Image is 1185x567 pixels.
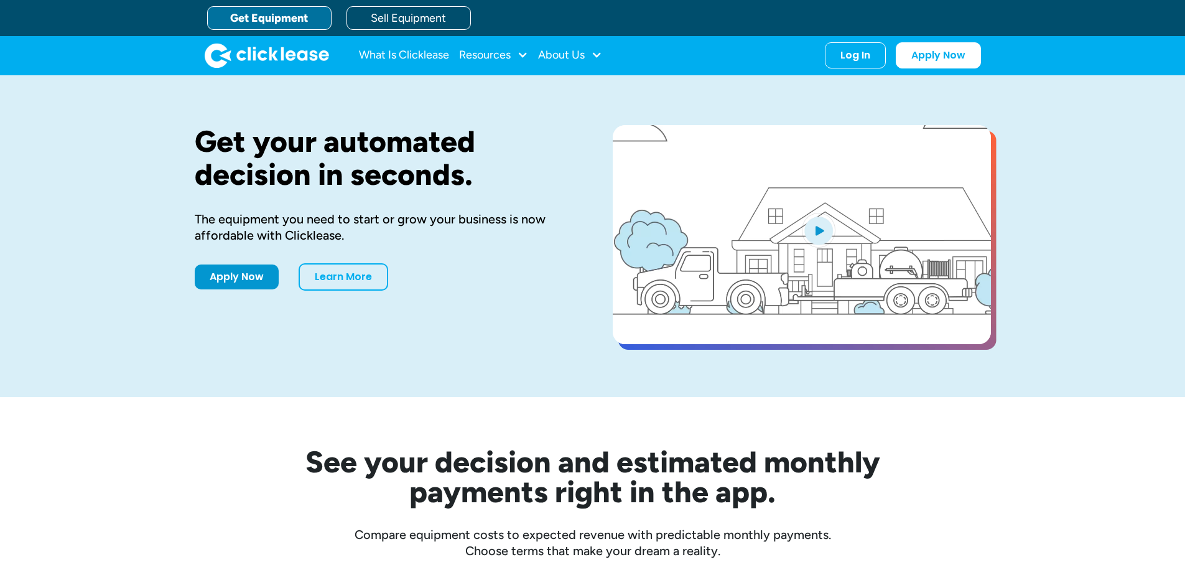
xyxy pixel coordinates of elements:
a: What Is Clicklease [359,43,449,68]
div: Compare equipment costs to expected revenue with predictable monthly payments. Choose terms that ... [195,527,991,559]
a: Apply Now [896,42,981,68]
a: home [205,43,329,68]
a: Get Equipment [207,6,332,30]
img: Blue play button logo on a light blue circular background [802,213,835,248]
div: Log In [840,49,870,62]
img: Clicklease logo [205,43,329,68]
div: About Us [538,43,602,68]
div: The equipment you need to start or grow your business is now affordable with Clicklease. [195,211,573,243]
a: open lightbox [613,125,991,344]
div: Resources [459,43,528,68]
h2: See your decision and estimated monthly payments right in the app. [244,447,941,507]
a: Learn More [299,263,388,291]
a: Apply Now [195,265,279,289]
a: Sell Equipment [346,6,471,30]
h1: Get your automated decision in seconds. [195,125,573,191]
